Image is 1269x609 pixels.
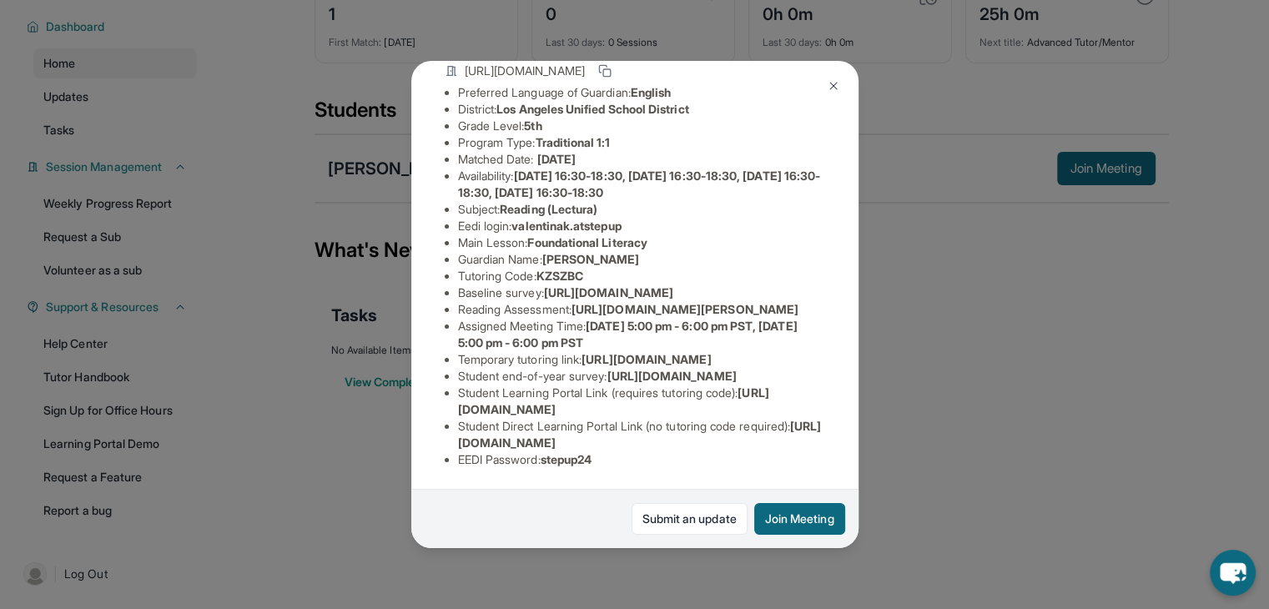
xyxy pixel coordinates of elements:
[458,151,825,168] li: Matched Date:
[500,202,597,216] span: Reading (Lectura)
[465,63,585,79] span: [URL][DOMAIN_NAME]
[542,252,640,266] span: [PERSON_NAME]
[544,285,673,299] span: [URL][DOMAIN_NAME]
[1210,550,1256,596] button: chat-button
[458,451,825,468] li: EEDI Password :
[536,269,583,283] span: KZSZBC
[537,152,576,166] span: [DATE]
[458,318,825,351] li: Assigned Meeting Time :
[607,369,736,383] span: [URL][DOMAIN_NAME]
[524,118,541,133] span: 5th
[595,61,615,81] button: Copy link
[496,102,688,116] span: Los Angeles Unified School District
[458,101,825,118] li: District:
[458,319,798,350] span: [DATE] 5:00 pm - 6:00 pm PST, [DATE] 5:00 pm - 6:00 pm PST
[458,251,825,268] li: Guardian Name :
[458,84,825,101] li: Preferred Language of Guardian:
[458,134,825,151] li: Program Type:
[582,352,711,366] span: [URL][DOMAIN_NAME]
[572,302,798,316] span: [URL][DOMAIN_NAME][PERSON_NAME]
[458,418,825,451] li: Student Direct Learning Portal Link (no tutoring code required) :
[535,135,610,149] span: Traditional 1:1
[527,235,647,249] span: Foundational Literacy
[458,284,825,301] li: Baseline survey :
[541,452,592,466] span: stepup24
[458,218,825,234] li: Eedi login :
[458,301,825,318] li: Reading Assessment :
[458,268,825,284] li: Tutoring Code :
[458,351,825,368] li: Temporary tutoring link :
[458,169,821,199] span: [DATE] 16:30-18:30, [DATE] 16:30-18:30, [DATE] 16:30-18:30, [DATE] 16:30-18:30
[827,79,840,93] img: Close Icon
[458,234,825,251] li: Main Lesson :
[458,201,825,218] li: Subject :
[458,368,825,385] li: Student end-of-year survey :
[458,168,825,201] li: Availability:
[632,503,748,535] a: Submit an update
[458,118,825,134] li: Grade Level:
[631,85,672,99] span: English
[458,385,825,418] li: Student Learning Portal Link (requires tutoring code) :
[511,219,621,233] span: valentinak.atstepup
[754,503,845,535] button: Join Meeting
